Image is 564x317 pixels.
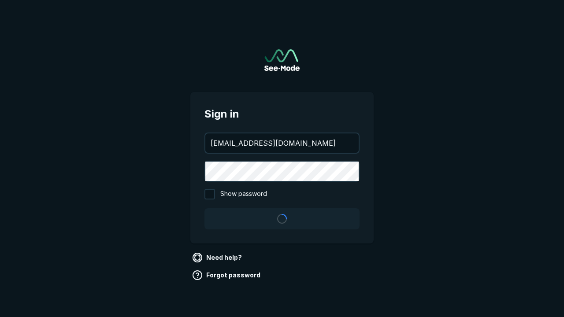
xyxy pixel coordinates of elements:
a: Forgot password [190,268,264,282]
span: Show password [220,189,267,199]
input: your@email.com [205,133,359,153]
a: Need help? [190,251,245,265]
img: See-Mode Logo [264,49,300,71]
span: Sign in [204,106,360,122]
a: Go to sign in [264,49,300,71]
